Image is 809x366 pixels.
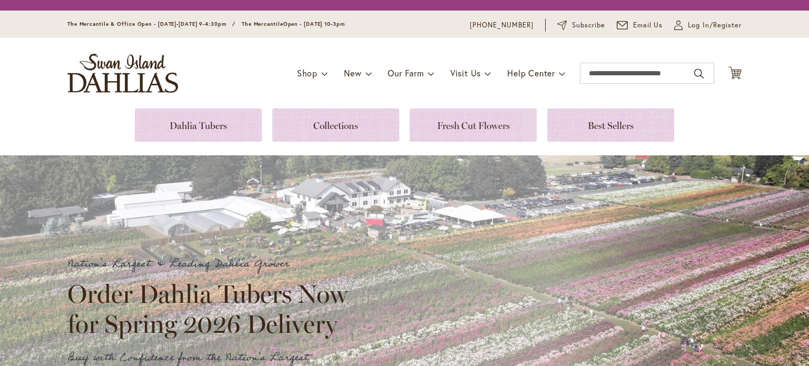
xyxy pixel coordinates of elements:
button: Search [694,65,704,82]
span: The Mercantile & Office Open - [DATE]-[DATE] 9-4:30pm / The Mercantile [67,21,283,27]
p: Nation's Largest & Leading Dahlia Grower [67,255,357,273]
a: store logo [67,54,178,93]
span: Email Us [633,20,663,31]
span: Visit Us [450,67,481,78]
a: [PHONE_NUMBER] [470,20,534,31]
span: Help Center [507,67,555,78]
a: Subscribe [557,20,605,31]
span: Log In/Register [688,20,742,31]
a: Email Us [617,20,663,31]
span: Open - [DATE] 10-3pm [283,21,345,27]
h2: Order Dahlia Tubers Now for Spring 2026 Delivery [67,279,357,338]
span: Our Farm [388,67,423,78]
a: Log In/Register [674,20,742,31]
span: Shop [297,67,318,78]
span: New [344,67,361,78]
span: Subscribe [572,20,605,31]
